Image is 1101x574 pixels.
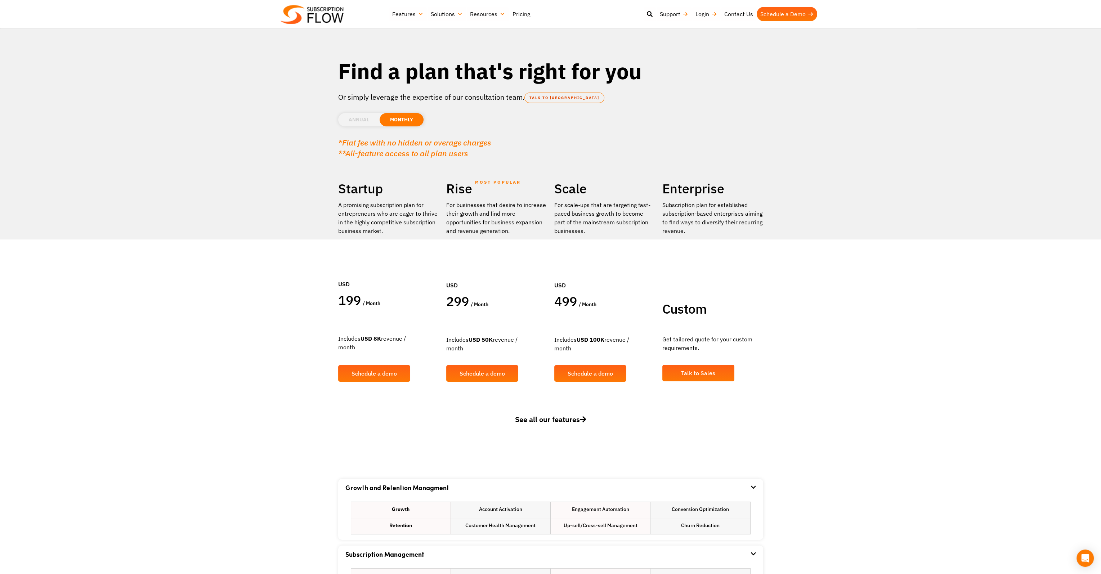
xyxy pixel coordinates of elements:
h2: Scale [554,180,655,197]
span: Schedule a demo [568,371,613,376]
li: Churn Reduction [650,518,750,534]
span: Schedule a demo [352,371,397,376]
strong: Retention [389,522,412,529]
span: See all our features [515,414,586,424]
div: Growth and Retention Managment [345,479,756,496]
span: 199 [338,292,361,309]
a: Growth and Retention Managment [345,483,449,492]
a: Support [656,7,692,21]
span: 299 [446,293,469,310]
a: See all our features [338,414,763,436]
span: Schedule a demo [460,371,505,376]
div: For businesses that desire to increase their growth and find more opportunities for business expa... [446,201,547,235]
li: Account Activation [451,502,550,518]
a: Talk to Sales [662,365,734,381]
a: Schedule a demo [446,365,518,382]
p: Or simply leverage the expertise of our consultation team. [338,92,763,103]
li: Up-sell/Cross-sell Management [551,518,650,534]
span: / month [579,301,596,308]
p: A promising subscription plan for entrepreneurs who are eager to thrive in the highly competitive... [338,201,439,235]
a: Contact Us [721,7,757,21]
div: USD [554,259,655,293]
div: For scale-ups that are targeting fast-paced business growth to become part of the mainstream subs... [554,201,655,235]
div: Open Intercom Messenger [1077,550,1094,567]
a: Schedule a demo [554,365,626,382]
div: Growth and Retention Managment [345,496,756,540]
span: / month [363,300,380,306]
li: Engagement Automation [551,502,650,518]
div: Includes revenue / month [554,324,655,362]
h2: Rise [446,180,547,197]
div: Includes revenue / month [446,324,547,362]
li: Conversion Optimization [650,502,750,518]
a: Subscription Management [345,550,424,559]
h2: Enterprise [662,180,763,197]
span: 499 [554,293,577,310]
em: **All-feature access to all plan users [338,148,468,158]
strong: USD 100K [577,336,604,343]
div: Includes revenue / month [338,323,439,360]
strong: USD 8K [361,335,381,342]
em: *Flat fee with no hidden or overage charges [338,137,491,148]
a: Features [389,7,427,21]
strong: USD [469,336,480,343]
a: TALK TO [GEOGRAPHIC_DATA] [524,93,604,103]
a: Pricing [509,7,534,21]
a: Schedule a Demo [757,7,817,21]
li: ANNUAL [338,113,380,126]
p: Subscription plan for established subscription-based enterprises aiming to find ways to diversify... [662,201,763,235]
a: Login [692,7,721,21]
h1: Find a plan that's right for you [338,58,763,85]
span: Custom [662,300,707,317]
div: USD [446,259,547,293]
h2: Startup [338,180,439,197]
a: Resources [466,7,509,21]
span: / month [471,301,488,308]
span: MOST POPULAR [475,174,521,190]
div: Get tailored quote for your custom requirements. [662,324,763,361]
img: Subscriptionflow [281,5,344,24]
li: MONTHLY [380,113,424,126]
li: Customer Health Management [451,518,550,534]
div: USD [338,258,439,292]
a: Solutions [427,7,466,21]
a: Schedule a demo [338,365,410,382]
strong: Growth [392,506,409,513]
strong: 50K [482,336,493,343]
span: Talk to Sales [681,370,715,376]
div: Subscription Management [345,546,756,563]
